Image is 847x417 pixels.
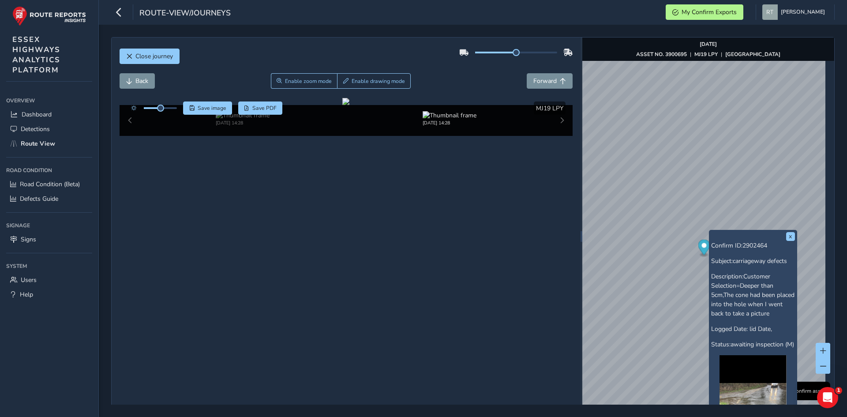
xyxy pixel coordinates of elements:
[682,8,737,16] span: My Confirm Exports
[533,77,557,85] span: Forward
[21,276,37,284] span: Users
[252,105,277,112] span: Save PDF
[21,235,36,244] span: Signs
[337,73,411,89] button: Draw
[135,52,173,60] span: Close journey
[20,180,80,188] span: Road Condition (Beta)
[285,78,332,85] span: Enable zoom mode
[21,125,50,133] span: Detections
[183,101,232,115] button: Save
[711,272,795,318] span: Customer Selection=Deeper than 5cm,The cone had been placed into the hole when I went back to tak...
[6,122,92,136] a: Detections
[536,104,563,113] span: MJ19 LPY
[238,101,283,115] button: PDF
[527,73,573,89] button: Forward
[6,287,92,302] a: Help
[139,8,231,20] span: route-view/journeys
[762,4,828,20] button: [PERSON_NAME]
[817,387,838,408] iframe: Intercom live chat
[786,232,795,241] button: x
[6,177,92,192] a: Road Condition (Beta)
[6,259,92,273] div: System
[21,139,55,148] span: Route View
[711,241,795,250] p: Confirm ID:
[792,387,828,394] span: Confirm assets
[742,241,767,250] span: 2902464
[6,192,92,206] a: Defects Guide
[725,51,780,58] strong: [GEOGRAPHIC_DATA]
[6,136,92,151] a: Route View
[750,325,772,333] span: lid Date,
[733,257,787,265] span: carriageway defects
[198,105,226,112] span: Save image
[423,120,476,126] div: [DATE] 14:28
[700,41,717,48] strong: [DATE]
[835,387,842,394] span: 1
[120,73,155,89] button: Back
[781,4,825,20] span: [PERSON_NAME]
[120,49,180,64] button: Close journey
[20,290,33,299] span: Help
[6,164,92,177] div: Road Condition
[216,120,270,126] div: [DATE] 14:28
[698,240,710,258] div: Map marker
[6,219,92,232] div: Signage
[22,110,52,119] span: Dashboard
[216,111,270,120] img: Thumbnail frame
[12,34,60,75] span: ESSEX HIGHWAYS ANALYTICS PLATFORM
[636,51,687,58] strong: ASSET NO. 3900695
[731,340,794,349] span: awaiting inspection (M)
[711,324,795,334] p: Logged Date:
[423,111,476,120] img: Thumbnail frame
[6,107,92,122] a: Dashboard
[352,78,405,85] span: Enable drawing mode
[6,273,92,287] a: Users
[6,94,92,107] div: Overview
[135,77,148,85] span: Back
[694,51,718,58] strong: MJ19 LPY
[636,51,780,58] div: | |
[711,272,795,318] p: Description:
[6,232,92,247] a: Signs
[20,195,58,203] span: Defects Guide
[666,4,743,20] button: My Confirm Exports
[711,340,795,349] p: Status:
[12,6,86,26] img: rr logo
[711,256,795,266] p: Subject:
[762,4,778,20] img: diamond-layout
[271,73,337,89] button: Zoom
